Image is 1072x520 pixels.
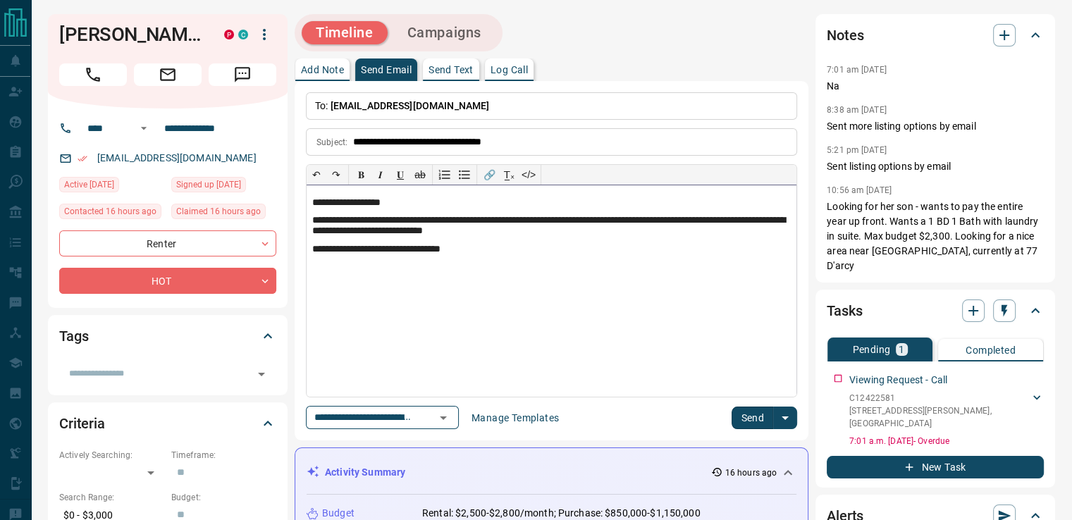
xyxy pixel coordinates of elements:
[59,325,88,347] h2: Tags
[455,165,474,185] button: Bullet list
[97,152,257,163] a: [EMAIL_ADDRESS][DOMAIN_NAME]
[463,407,567,429] button: Manage Templates
[302,21,388,44] button: Timeline
[351,165,371,185] button: 𝐁
[499,165,519,185] button: T̲ₓ
[134,63,202,86] span: Email
[827,159,1044,174] p: Sent listing options by email
[827,79,1044,94] p: Na
[59,412,105,435] h2: Criteria
[64,204,156,218] span: Contacted 16 hours ago
[306,92,797,120] p: To:
[78,154,87,163] svg: Email Verified
[316,136,347,149] p: Subject:
[414,169,426,180] s: ab
[519,165,538,185] button: </>
[899,345,904,354] p: 1
[827,299,862,322] h2: Tasks
[827,24,863,47] h2: Notes
[827,119,1044,134] p: Sent more listing options by email
[361,65,412,75] p: Send Email
[331,100,490,111] span: [EMAIL_ADDRESS][DOMAIN_NAME]
[307,165,326,185] button: ↶
[325,465,405,480] p: Activity Summary
[59,319,276,353] div: Tags
[827,65,887,75] p: 7:01 am [DATE]
[397,169,404,180] span: 𝐔
[433,408,453,428] button: Open
[171,177,276,197] div: Mon Feb 06 2023
[479,165,499,185] button: 🔗
[59,204,164,223] div: Sat Oct 11 2025
[827,145,887,155] p: 5:21 pm [DATE]
[849,389,1044,433] div: C12422581[STREET_ADDRESS][PERSON_NAME],[GEOGRAPHIC_DATA]
[171,204,276,223] div: Sat Oct 11 2025
[171,491,276,504] p: Budget:
[209,63,276,86] span: Message
[732,407,797,429] div: split button
[59,177,164,197] div: Fri Oct 10 2025
[301,65,344,75] p: Add Note
[59,449,164,462] p: Actively Searching:
[59,268,276,294] div: HOT
[966,345,1016,355] p: Completed
[393,21,495,44] button: Campaigns
[849,404,1030,430] p: [STREET_ADDRESS][PERSON_NAME] , [GEOGRAPHIC_DATA]
[827,456,1044,478] button: New Task
[732,407,773,429] button: Send
[252,364,271,384] button: Open
[307,459,796,485] div: Activity Summary16 hours ago
[238,30,248,39] div: condos.ca
[176,204,261,218] span: Claimed 16 hours ago
[171,449,276,462] p: Timeframe:
[491,65,528,75] p: Log Call
[410,165,430,185] button: ab
[852,345,890,354] p: Pending
[59,407,276,440] div: Criteria
[849,392,1030,404] p: C12422581
[326,165,346,185] button: ↷
[59,23,203,46] h1: [PERSON_NAME]
[390,165,410,185] button: 𝐔
[827,18,1044,52] div: Notes
[59,230,276,256] div: Renter
[435,165,455,185] button: Numbered list
[725,466,777,479] p: 16 hours ago
[429,65,474,75] p: Send Text
[827,105,887,115] p: 8:38 am [DATE]
[827,294,1044,328] div: Tasks
[59,491,164,504] p: Search Range:
[371,165,390,185] button: 𝑰
[827,199,1044,273] p: Looking for her son - wants to pay the entire year up front. Wants a 1 BD 1 Bath with laundry in ...
[176,178,241,192] span: Signed up [DATE]
[849,373,947,388] p: Viewing Request - Call
[64,178,114,192] span: Active [DATE]
[135,120,152,137] button: Open
[849,435,1044,447] p: 7:01 a.m. [DATE] - Overdue
[224,30,234,39] div: property.ca
[59,63,127,86] span: Call
[827,185,892,195] p: 10:56 am [DATE]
